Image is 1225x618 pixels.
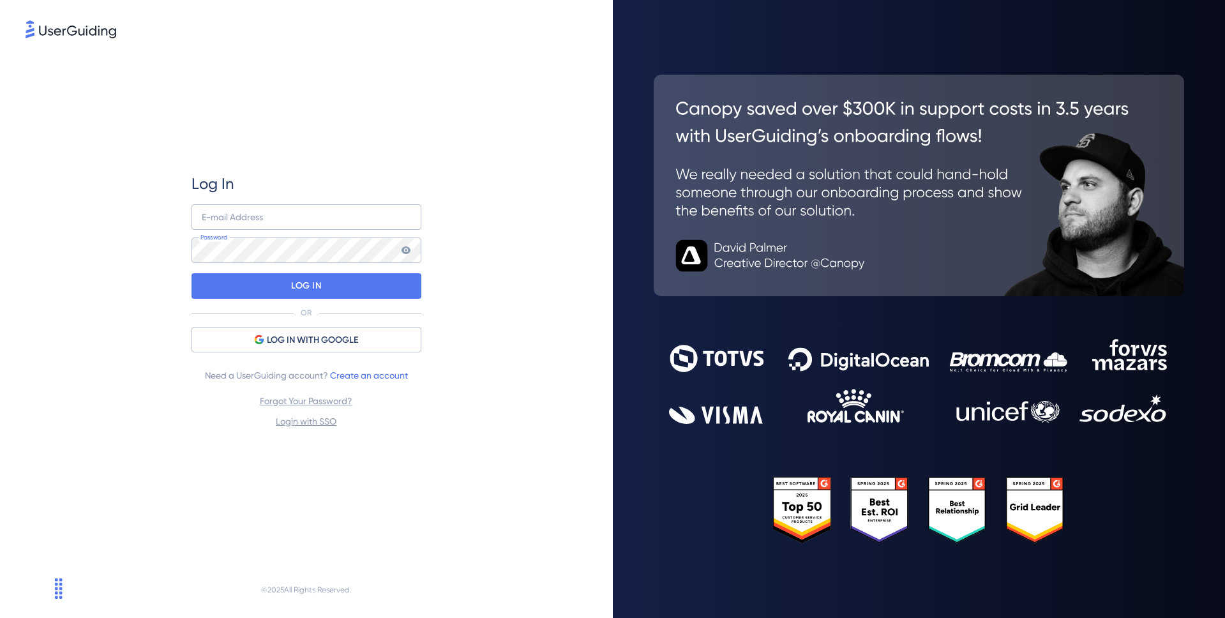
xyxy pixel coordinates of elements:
span: Log In [192,174,234,194]
span: Need a UserGuiding account? [205,368,408,383]
p: OR [301,308,312,318]
input: example@company.com [192,204,421,230]
a: Login with SSO [276,416,336,426]
img: 26c0aa7c25a843aed4baddd2b5e0fa68.svg [654,75,1185,297]
img: 9302ce2ac39453076f5bc0f2f2ca889b.svg [669,339,1168,424]
img: 8faab4ba6bc7696a72372aa768b0286c.svg [26,20,116,38]
span: © 2025 All Rights Reserved. [261,582,352,598]
span: LOG IN WITH GOOGLE [267,333,358,348]
img: 25303e33045975176eb484905ab012ff.svg [773,477,1065,544]
a: Create an account [330,370,408,381]
a: Forgot Your Password? [260,396,352,406]
p: LOG IN [291,276,321,296]
div: Drag [49,569,69,608]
